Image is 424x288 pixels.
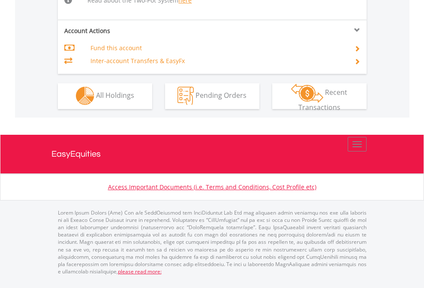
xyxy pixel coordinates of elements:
button: Recent Transactions [272,83,367,109]
span: All Holdings [96,91,134,100]
p: Lorem Ipsum Dolors (Ame) Con a/e SeddOeiusmod tem InciDiduntut Lab Etd mag aliquaen admin veniamq... [58,209,367,275]
span: Pending Orders [195,91,247,100]
div: Account Actions [58,27,212,35]
img: transactions-zar-wht.png [291,84,323,103]
a: Access Important Documents (i.e. Terms and Conditions, Cost Profile etc) [108,183,316,191]
button: All Holdings [58,83,152,109]
td: Inter-account Transfers & EasyFx [90,55,344,67]
img: pending_instructions-wht.png [177,87,194,105]
td: Fund this account [90,42,344,55]
a: EasyEquities [51,135,373,173]
button: Pending Orders [165,83,259,109]
img: holdings-wht.png [76,87,94,105]
a: please read more: [118,268,162,275]
span: Recent Transactions [298,88,348,112]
